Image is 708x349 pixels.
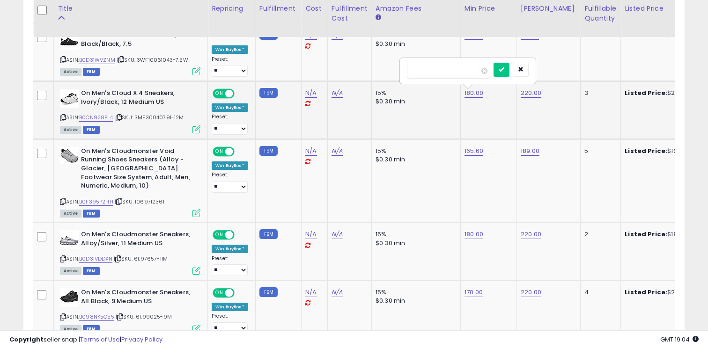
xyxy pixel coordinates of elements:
[60,68,81,76] span: All listings currently available for purchase on Amazon
[60,147,79,164] img: 41GspzWgI3L._SL40_.jpg
[214,289,225,297] span: ON
[259,229,278,239] small: FBM
[81,89,195,109] b: On Men's Cloud X 4 Sneakers, Ivory/Black, 12 Medium US
[60,267,81,275] span: All listings currently available for purchase on Amazon
[58,4,204,14] div: Title
[212,45,248,54] div: Win BuyBox *
[376,40,453,48] div: $0.30 min
[116,313,172,320] span: | SKU: 61.99025-9M
[79,313,114,321] a: B098NK5C55
[79,56,115,64] a: B0D31WVZNM
[376,155,453,164] div: $0.30 min
[259,4,297,14] div: Fulfillment
[465,230,483,239] a: 180.00
[625,288,667,297] b: Listed Price:
[114,255,168,262] span: | SKU: 61.97657-11M
[521,230,541,239] a: 220.00
[625,230,702,239] div: $180.00
[376,89,453,97] div: 15%
[465,88,483,98] a: 180.00
[81,288,195,308] b: On Men's Cloudmonster Sneakers, All Black, 9 Medium US
[79,114,113,122] a: B0CN928PL4
[60,288,79,307] img: 41zCtD-I9yL._SL40_.jpg
[521,4,576,14] div: [PERSON_NAME]
[584,230,613,239] div: 2
[60,210,81,218] span: All listings currently available for purchase on Amazon
[521,288,541,297] a: 220.00
[660,335,699,344] span: 2025-08-16 19:04 GMT
[625,288,702,297] div: $200.00
[60,147,200,216] div: ASIN:
[83,68,100,76] span: FBM
[625,4,706,14] div: Listed Price
[332,288,343,297] a: N/A
[625,89,702,97] div: $200.00
[376,230,453,239] div: 15%
[521,88,541,98] a: 220.00
[625,88,667,97] b: Listed Price:
[584,147,613,155] div: 5
[259,88,278,98] small: FBM
[83,267,100,275] span: FBM
[212,245,248,253] div: Win BuyBox *
[305,146,317,156] a: N/A
[332,4,368,23] div: Fulfillment Cost
[83,126,100,134] span: FBM
[625,146,667,155] b: Listed Price:
[584,4,617,23] div: Fulfillable Quantity
[212,4,251,14] div: Repricing
[233,147,248,155] span: OFF
[81,147,195,193] b: On Men's Cloudmonster Void Running Shoes Sneakers (Alloy - Glacier, [GEOGRAPHIC_DATA] Footwear Si...
[212,255,248,276] div: Preset:
[212,114,248,135] div: Preset:
[465,4,513,14] div: Min Price
[60,230,200,274] div: ASIN:
[376,297,453,305] div: $0.30 min
[305,88,317,98] a: N/A
[233,90,248,98] span: OFF
[83,210,100,218] span: FBM
[212,103,248,112] div: Win BuyBox *
[584,89,613,97] div: 3
[60,89,79,108] img: 4186eLiQJYL._SL40_.jpg
[212,56,248,77] div: Preset:
[115,198,164,205] span: | SKU: 1069712361
[80,335,120,344] a: Terms of Use
[114,114,184,121] span: | SKU: 3ME30040791-12M
[376,239,453,247] div: $0.30 min
[332,146,343,156] a: N/A
[521,146,539,156] a: 189.00
[60,31,200,74] div: ASIN:
[332,88,343,98] a: N/A
[376,288,453,297] div: 15%
[332,230,343,239] a: N/A
[376,147,453,155] div: 15%
[79,255,112,263] a: B0D31VDDXN
[60,288,200,332] div: ASIN:
[212,303,248,311] div: Win BuyBox *
[214,231,225,239] span: ON
[60,126,81,134] span: All listings currently available for purchase on Amazon
[305,4,324,14] div: Cost
[625,147,702,155] div: $165.60
[212,313,248,334] div: Preset:
[233,231,248,239] span: OFF
[79,198,113,206] a: B0F395P2HH
[60,230,79,249] img: 31EyG1N4kaL._SL40_.jpg
[584,288,613,297] div: 4
[465,146,483,156] a: 165.60
[465,288,483,297] a: 170.00
[9,335,44,344] strong: Copyright
[81,230,195,250] b: On Men's Cloudmonster Sneakers, Alloy/Silver, 11 Medium US
[212,161,248,170] div: Win BuyBox *
[60,89,200,132] div: ASIN:
[214,147,225,155] span: ON
[305,230,317,239] a: N/A
[60,31,79,50] img: 31eO7lbQ4yL._SL40_.jpg
[259,146,278,156] small: FBM
[625,230,667,239] b: Listed Price:
[305,288,317,297] a: N/A
[214,90,225,98] span: ON
[376,97,453,106] div: $0.30 min
[376,14,381,22] small: Amazon Fees.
